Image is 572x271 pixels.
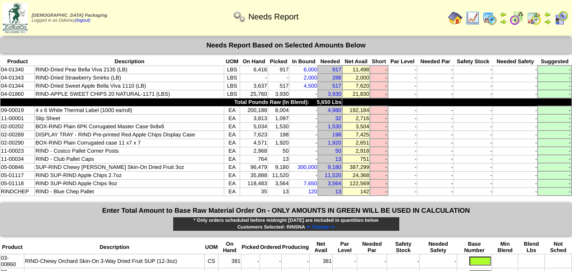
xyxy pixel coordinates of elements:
[454,179,493,187] td: -
[538,171,572,179] td: -
[457,240,492,254] th: Base Number
[357,254,387,268] td: -
[417,179,454,187] td: -
[417,65,454,74] td: -
[388,122,417,131] td: -
[35,147,224,155] td: RIND - Costco Pallet Corner Posts
[454,65,493,74] td: -
[0,163,35,171] td: 05-00846
[325,172,341,178] a: 11,520
[24,254,205,268] td: RIND-Chewy Orchard Skin-On 3-Way Dried Fruit SUP (12-3oz)
[328,140,341,146] a: 1,920
[332,75,341,81] a: 288
[388,155,417,163] td: -
[538,122,572,131] td: -
[224,122,240,131] td: EA
[318,58,342,65] th: Needed
[305,224,335,230] a: ⇐ Change ⇐
[493,179,538,187] td: -
[454,74,493,82] td: -
[224,131,240,139] td: EA
[289,139,318,147] td: -
[240,122,268,131] td: 5,034
[260,254,282,268] td: -
[332,254,357,268] td: -
[518,240,545,254] th: Blend Lbs
[240,155,268,163] td: 764
[417,139,454,147] td: -
[370,171,388,179] td: -
[0,122,35,131] td: 02-00202
[328,91,341,97] a: 3,930
[224,58,240,65] th: UOM
[388,139,417,147] td: -
[0,155,35,163] td: 11-00034
[224,139,240,147] td: EA
[218,254,241,268] td: 381
[527,11,541,25] img: calendarinout.gif
[500,18,507,25] img: arrowright.gif
[342,139,370,147] td: 2,651
[387,254,420,268] td: -
[268,147,289,155] td: 50
[289,171,318,179] td: -
[289,147,318,155] td: -
[388,58,417,65] th: Par Level
[218,240,241,254] th: On Hand
[342,90,370,98] td: 21,830
[538,90,572,98] td: -
[538,82,572,90] td: -
[0,254,24,268] td: 03-00860
[417,90,454,98] td: -
[342,114,370,122] td: 2,716
[388,74,417,82] td: -
[240,179,268,187] td: 118,483
[35,163,224,171] td: SUP-RIND Chewy [PERSON_NAME] Skin-On Dried Fruit 3oz
[388,131,417,139] td: -
[268,65,289,74] td: 917
[303,83,317,89] a: 4,500
[370,114,388,122] td: -
[417,171,454,179] td: -
[417,82,454,90] td: -
[232,9,246,24] img: workflow.png
[240,114,268,122] td: 3,813
[454,163,493,171] td: -
[289,131,318,139] td: -
[544,18,551,25] img: arrowright.gif
[241,254,260,268] td: -
[75,18,90,23] a: (logout)
[35,155,224,163] td: RIND - Club Pallet Caps
[224,65,240,74] td: LBS
[289,106,318,114] td: -
[0,90,35,98] td: 04-01860
[342,179,370,187] td: 122,569
[0,240,24,254] th: Product
[342,122,370,131] td: 3,504
[465,11,480,25] img: line_graph.gif
[342,82,370,90] td: 7,620
[510,11,524,25] img: calendarblend.gif
[538,114,572,122] td: -
[417,58,454,65] th: Needed Par
[342,74,370,82] td: 2,000
[538,187,572,196] td: -
[289,122,318,131] td: -
[3,3,28,33] img: zoroco-logo-small.webp
[417,187,454,196] td: -
[388,171,417,179] td: -
[0,131,35,139] td: 02-00289
[0,98,342,106] td: Total Pounds Raw (In Blend): 5,650 Lbs
[268,171,289,179] td: 11,520
[493,106,538,114] td: -
[224,106,240,114] td: EA
[454,122,493,131] td: -
[35,171,224,179] td: RIND SUP-RIND Apple Chips 2.7oz
[493,163,538,171] td: -
[370,122,388,131] td: -
[328,180,341,187] a: 3,564
[0,114,35,122] td: 11-00001
[538,139,572,147] td: -
[328,123,341,130] a: 1,530
[268,82,289,90] td: 517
